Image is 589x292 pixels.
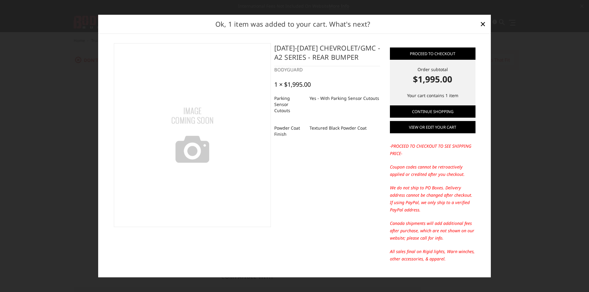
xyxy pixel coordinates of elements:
[390,92,475,99] p: Your cart contains 1 item
[390,142,475,157] p: -PROCEED TO CHECKOUT TO SEE SHIPPING PRICE-
[390,105,475,118] a: Continue Shopping
[390,73,475,85] strong: $1,995.00
[108,19,478,29] h2: Ok, 1 item was added to your cart. What's next?
[390,121,475,133] a: View or edit your cart
[390,248,475,263] p: All sales final on Rigid lights, Warn winches, other accessories, & apparel.
[390,220,475,242] p: Canada shipments will add additional fees after purchase, which are not shown on our website; ple...
[274,66,380,73] div: BODYGUARD
[310,123,367,134] dd: Textured Black Powder Coat
[390,47,475,60] a: Proceed to checkout
[390,163,475,178] p: Coupon codes cannot be retroactively applied or credited after you checkout.
[274,81,311,88] div: 1 × $1,995.00
[274,93,305,116] dt: Parking Sensor Cutouts
[558,263,589,292] iframe: Chat Widget
[390,66,475,85] div: Order subtotal
[274,123,305,140] dt: Powder Coat Finish
[310,93,379,104] dd: Yes - With Parking Sensor Cutouts
[480,17,486,30] span: ×
[478,19,488,29] a: Close
[390,184,475,214] p: We do not ship to PO Boxes. Delivery address cannot be changed after checkout. If using PayPal, w...
[274,43,380,66] h4: [DATE]-[DATE] Chevrolet/GMC - A2 Series - Rear Bumper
